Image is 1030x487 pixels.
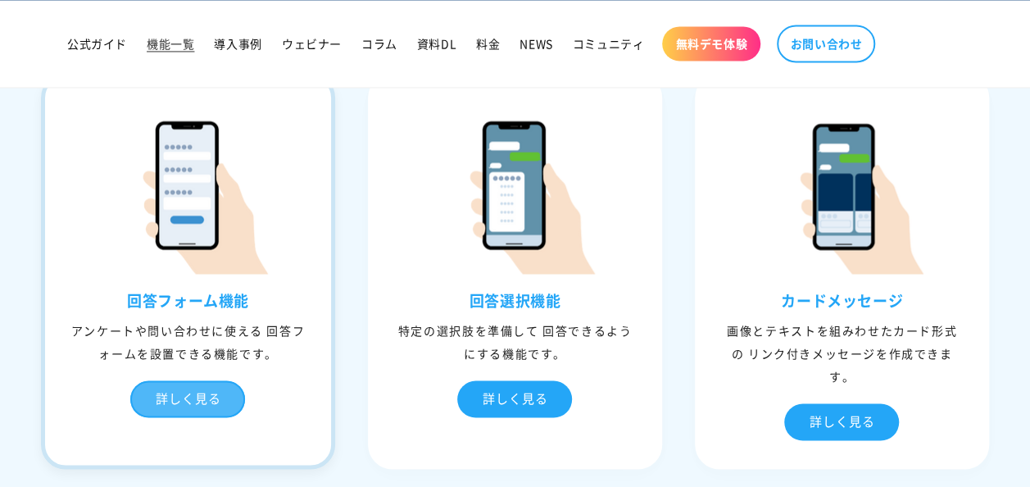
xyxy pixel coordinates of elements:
[790,36,862,51] span: お問い合わせ
[466,26,510,61] a: 料金
[563,26,655,61] a: コミュニティ
[760,110,923,274] img: カードメッセージ
[433,110,597,274] img: 回答選択機能
[147,36,194,51] span: 機能一覧
[57,26,137,61] a: 公式ガイド
[407,26,466,61] a: 資料DL
[699,290,985,309] h3: カードメッセージ
[272,26,352,61] a: ウェビナー
[476,36,500,51] span: 料金
[699,318,985,387] div: 画像とテキストを組みわせたカード形式の リンク付きメッセージを作成できます。
[106,110,270,274] img: 回答フォーム機能
[352,26,407,61] a: コラム
[137,26,204,61] a: 機能一覧
[361,36,397,51] span: コラム
[777,25,875,62] a: お問い合わせ
[45,290,331,309] h3: 回答フォーム機能
[372,318,658,364] div: 特定の選択肢を準備して 回答できるようにする機能です。
[417,36,456,51] span: 資料DL
[573,36,645,51] span: コミュニティ
[45,318,331,364] div: アンケートや問い合わせに使える 回答フォームを設置できる機能です。
[662,26,760,61] a: 無料デモ体験
[130,380,245,417] div: 詳しく見る
[204,26,271,61] a: 導入事例
[520,36,552,51] span: NEWS
[282,36,342,51] span: ウェビナー
[510,26,562,61] a: NEWS
[372,290,658,309] h3: 回答選択機能
[67,36,127,51] span: 公式ガイド
[457,380,572,417] div: 詳しく見る
[675,36,747,51] span: 無料デモ体験
[784,403,899,440] div: 詳しく見る
[214,36,261,51] span: 導入事例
